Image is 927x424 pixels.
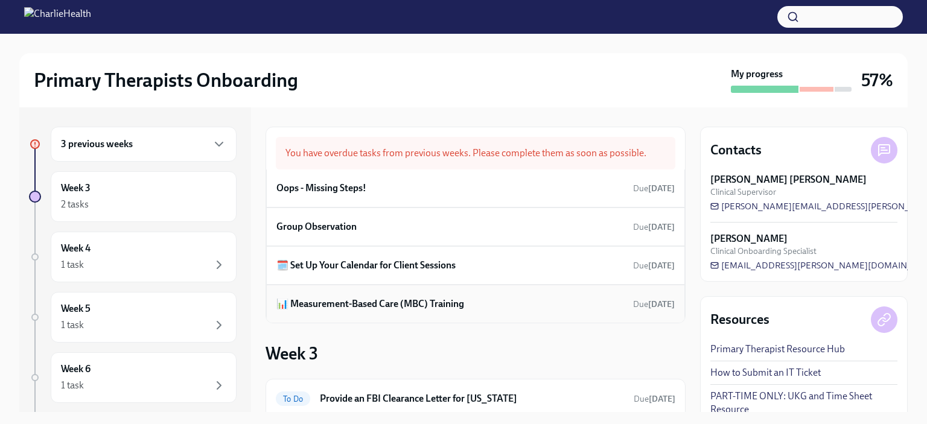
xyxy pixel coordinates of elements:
h6: Week 4 [61,242,91,255]
strong: [DATE] [648,183,675,194]
h6: Provide an FBI Clearance Letter for [US_STATE] [320,392,624,405]
h6: 🗓️ Set Up Your Calendar for Client Sessions [276,259,456,272]
strong: My progress [731,68,783,81]
img: CharlieHealth [24,7,91,27]
h4: Contacts [710,141,762,159]
strong: [PERSON_NAME] [PERSON_NAME] [710,173,867,186]
span: Clinical Supervisor [710,186,776,198]
strong: [DATE] [648,261,675,271]
span: August 16th, 2025 09:00 [633,183,675,194]
h4: Resources [710,311,769,329]
span: September 18th, 2025 09:00 [634,393,675,405]
div: 1 task [61,258,84,271]
span: Due [633,183,675,194]
h6: 📊 Measurement-Based Care (MBC) Training [276,297,464,311]
span: August 20th, 2025 09:00 [633,299,675,310]
a: Week 32 tasks [29,171,237,222]
h3: Week 3 [266,343,318,364]
a: Group ObservationDue[DATE] [276,218,675,236]
a: 🗓️ Set Up Your Calendar for Client SessionsDue[DATE] [276,256,675,274]
strong: [PERSON_NAME] [710,232,788,245]
h6: Week 3 [61,182,91,195]
a: Week 51 task [29,292,237,343]
div: 3 previous weeks [51,127,237,162]
a: To DoProvide an FBI Clearance Letter for [US_STATE]Due[DATE] [276,389,675,408]
span: Due [633,222,675,232]
span: Due [633,299,675,309]
span: Clinical Onboarding Specialist [710,245,817,257]
h6: Week 5 [61,302,91,315]
strong: [DATE] [649,394,675,404]
div: 1 task [61,379,84,392]
strong: [DATE] [648,299,675,309]
h6: Oops - Missing Steps! [276,182,366,195]
span: Due [634,394,675,404]
span: Due [633,261,675,271]
a: Oops - Missing Steps!Due[DATE] [276,179,675,197]
a: How to Submit an IT Ticket [710,366,821,379]
a: Week 41 task [29,232,237,282]
h6: Week 6 [61,362,91,376]
h6: 3 previous weeks [61,138,133,151]
h2: Primary Therapists Onboarding [34,68,298,92]
a: Week 61 task [29,352,237,403]
a: Primary Therapist Resource Hub [710,343,845,356]
a: 📊 Measurement-Based Care (MBC) TrainingDue[DATE] [276,295,675,313]
div: 2 tasks [61,198,89,211]
span: To Do [276,394,310,403]
div: 1 task [61,318,84,332]
span: August 18th, 2025 09:00 [633,221,675,233]
span: August 20th, 2025 09:00 [633,260,675,271]
a: PART-TIME ONLY: UKG and Time Sheet Resource [710,390,897,416]
h6: Group Observation [276,220,357,233]
div: You have overdue tasks from previous weeks. Please complete them as soon as possible. [276,137,675,169]
strong: [DATE] [648,222,675,232]
h3: 57% [861,69,893,91]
